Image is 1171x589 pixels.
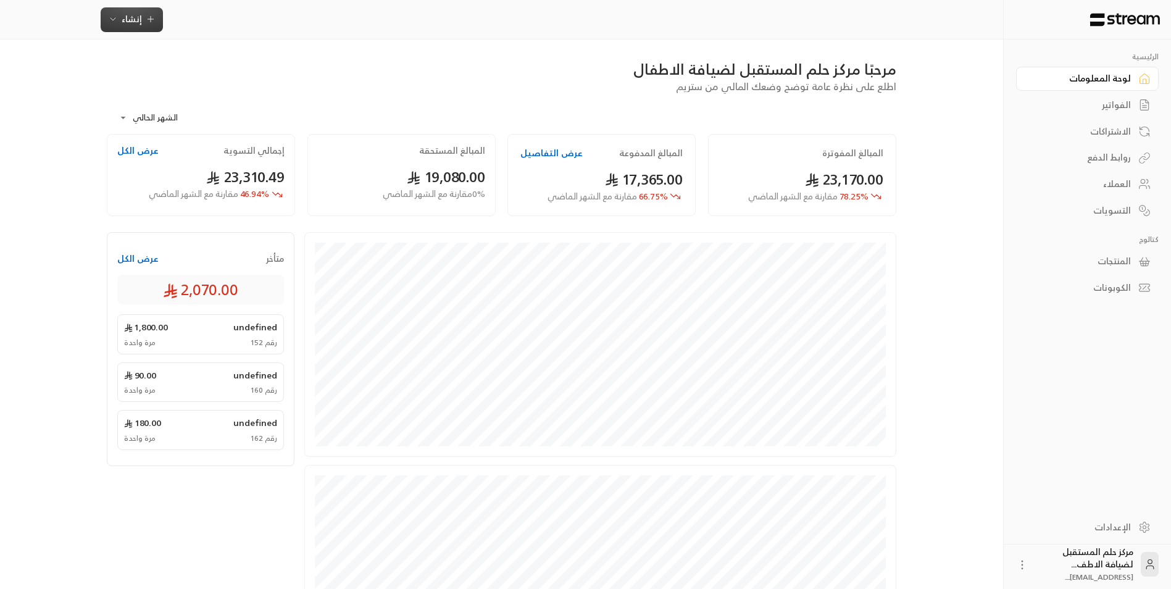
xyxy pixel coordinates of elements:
[1016,276,1159,300] a: الكوبونات
[1031,521,1131,533] div: الإعدادات
[1016,93,1159,117] a: الفواتير
[266,253,284,265] span: متأخر
[1016,235,1159,244] p: كتالوج
[1016,249,1159,274] a: المنتجات
[250,433,277,443] span: رقم 162
[124,321,168,333] span: 1,800.00
[419,144,485,157] h2: المبالغ المستحقة
[223,144,285,157] h2: إجمالي التسوية
[107,59,896,79] div: مرحبًا مركز حلم المستقبل لضيافة الاطفال
[383,188,485,201] span: 0 % مقارنة مع الشهر الماضي
[548,188,637,204] span: مقارنة مع الشهر الماضي
[1016,119,1159,143] a: الاشتراكات
[149,186,238,201] span: مقارنة مع الشهر الماضي
[163,280,238,299] span: 2,070.00
[822,147,883,159] h2: المبالغ المفوترة
[1089,13,1161,27] img: Logo
[805,167,883,192] span: 23,170.00
[748,190,869,203] span: 78.25 %
[124,338,156,348] span: مرة واحدة
[1065,570,1133,583] span: [EMAIL_ADDRESS]....
[1036,546,1133,583] div: مركز حلم المستقبل لضيافة الاطف...
[1016,515,1159,539] a: الإعدادات
[1031,151,1131,164] div: روابط الدفع
[1031,255,1131,267] div: المنتجات
[124,385,156,395] span: مرة واحدة
[233,321,277,333] span: undefined
[1031,99,1131,111] div: الفواتير
[1016,52,1159,62] p: الرئيسية
[520,147,583,159] button: عرض التفاصيل
[676,78,896,95] span: اطلع على نظرة عامة توضح وضعك المالي من ستريم
[250,385,277,395] span: رقم 160
[250,338,277,348] span: رقم 152
[605,167,683,192] span: 17,365.00
[117,144,159,157] button: عرض الكل
[124,417,161,429] span: 180.00
[1031,204,1131,217] div: التسويات
[117,253,159,265] button: عرض الكل
[1016,198,1159,222] a: التسويات
[548,190,668,203] span: 66.75 %
[619,147,683,159] h2: المبالغ المدفوعة
[407,164,485,190] span: 19,080.00
[122,11,142,27] span: إنشاء
[1016,172,1159,196] a: العملاء
[206,164,285,190] span: 23,310.49
[149,188,269,201] span: 46.94 %
[1031,72,1131,85] div: لوحة المعلومات
[101,7,163,32] button: إنشاء
[1016,146,1159,170] a: روابط الدفع
[233,369,277,382] span: undefined
[1031,125,1131,138] div: الاشتراكات
[113,102,206,134] div: الشهر الحالي
[233,417,277,429] span: undefined
[1031,178,1131,190] div: العملاء
[124,433,156,443] span: مرة واحدة
[748,188,838,204] span: مقارنة مع الشهر الماضي
[124,369,156,382] span: 90.00
[1016,67,1159,91] a: لوحة المعلومات
[1031,282,1131,294] div: الكوبونات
